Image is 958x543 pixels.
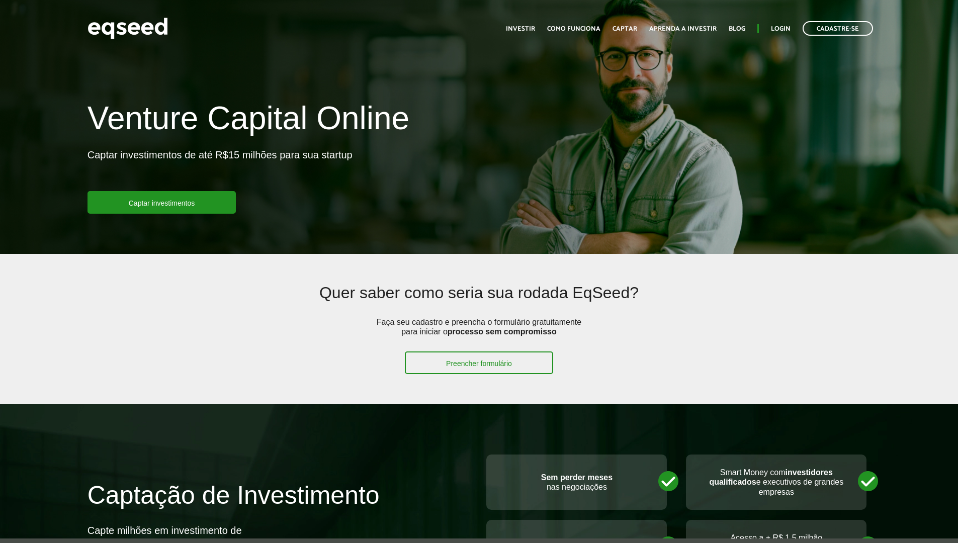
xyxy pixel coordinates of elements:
a: Preencher formulário [405,351,553,374]
h2: Quer saber como seria sua rodada EqSeed? [167,284,791,317]
a: Aprenda a investir [649,26,717,32]
a: Como funciona [547,26,600,32]
strong: investidores qualificados [709,468,832,486]
a: Captar investimentos [88,191,236,214]
a: Blog [729,26,745,32]
strong: Sem perder meses [541,473,613,482]
a: Captar [613,26,637,32]
p: Smart Money com e executivos de grandes empresas [696,468,856,497]
a: Cadastre-se [803,21,873,36]
a: Login [771,26,791,32]
strong: processo sem compromisso [448,327,557,336]
p: Faça seu cadastro e preencha o formulário gratuitamente para iniciar o [373,317,584,351]
a: Investir [506,26,535,32]
p: Captar investimentos de até R$15 milhões para sua startup [88,149,353,191]
p: nas negociações [496,473,657,492]
img: EqSeed [88,15,168,42]
h1: Venture Capital Online [88,101,409,141]
h2: Captação de Investimento [88,482,472,524]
